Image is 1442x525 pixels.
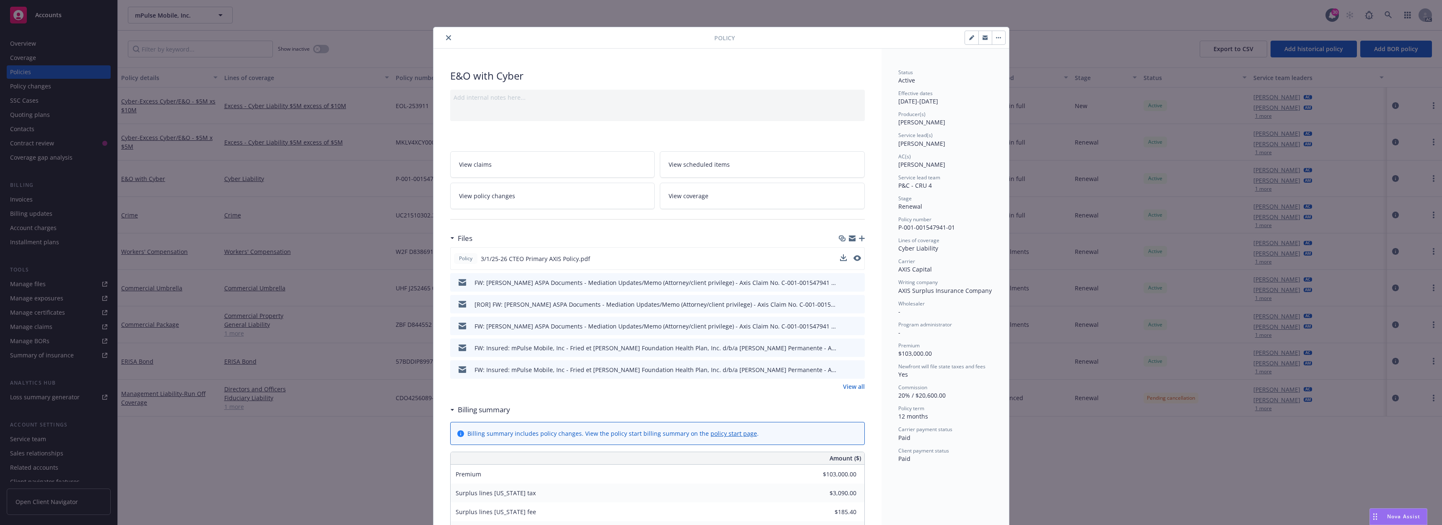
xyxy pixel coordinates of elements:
span: Nova Assist [1387,513,1420,520]
input: 0.00 [807,487,861,499]
span: Writing company [898,279,938,286]
button: preview file [854,365,861,374]
div: Billing summary [450,404,510,415]
span: View scheduled items [669,160,730,169]
div: FW: Insured: mPulse Mobile, Inc - Fried et [PERSON_NAME] Foundation Health Plan, Inc. d/b/a [PERS... [475,344,837,352]
button: preview file [853,255,861,261]
span: 20% / $20,600.00 [898,391,946,399]
button: download file [840,344,847,352]
button: preview file [854,278,861,287]
button: preview file [853,254,861,263]
a: View policy changes [450,183,655,209]
div: Billing summary includes policy changes. View the policy start billing summary on the . [467,429,759,438]
span: Surplus lines [US_STATE] fee [456,508,536,516]
span: Service lead team [898,174,940,181]
span: Yes [898,370,908,378]
span: Carrier [898,258,915,265]
span: P-001-001547941-01 [898,223,955,231]
button: download file [840,254,847,261]
span: Producer(s) [898,111,926,118]
button: download file [840,300,847,309]
button: download file [840,322,847,331]
h3: Files [458,233,472,244]
input: 0.00 [807,506,861,518]
span: [PERSON_NAME] [898,140,945,147]
span: View claims [459,160,492,169]
span: $103,000.00 [898,349,932,357]
span: Carrier payment status [898,426,952,433]
button: download file [840,254,847,263]
span: Newfront will file state taxes and fees [898,363,986,370]
span: Commission [898,384,927,391]
div: [DATE] - [DATE] [898,90,992,106]
span: - [898,328,900,336]
button: preview file [854,344,861,352]
div: E&O with Cyber [450,69,865,83]
span: [PERSON_NAME] [898,118,945,126]
span: Lines of coverage [898,237,939,244]
span: Surplus lines [US_STATE] tax [456,489,536,497]
span: [PERSON_NAME] [898,160,945,168]
button: Nova Assist [1369,508,1427,525]
span: Policy [457,255,474,262]
span: - [898,308,900,316]
input: 0.00 [807,468,861,481]
span: Effective dates [898,90,933,97]
span: Program administrator [898,321,952,328]
span: Service lead(s) [898,132,933,139]
a: View all [843,382,865,391]
a: View scheduled items [660,151,865,178]
span: Premium [456,470,481,478]
button: close [443,33,454,43]
span: Active [898,76,915,84]
span: Cyber Liability [898,244,938,252]
span: View coverage [669,191,708,200]
button: download file [840,365,847,374]
span: Renewal [898,202,922,210]
span: AC(s) [898,153,911,160]
span: Premium [898,342,920,349]
div: Drag to move [1370,509,1380,525]
span: P&C - CRU 4 [898,181,932,189]
div: [ROR] FW: [PERSON_NAME] ASPA Documents - Mediation Updates/Memo (Attorney/client privilege) - Axi... [475,300,837,309]
button: preview file [854,322,861,331]
a: View claims [450,151,655,178]
span: Paid [898,434,910,442]
span: Policy number [898,216,931,223]
span: AXIS Surplus Insurance Company [898,287,992,295]
span: Paid [898,455,910,463]
div: FW: [PERSON_NAME] ASPA Documents - Mediation Updates/Memo (Attorney/client privilege) - Axis Clai... [475,278,837,287]
span: 12 months [898,412,928,420]
span: Wholesaler [898,300,925,307]
span: 3/1/25-26 CTEO Primary AXIS Policy.pdf [481,254,590,263]
span: Amount ($) [830,454,861,463]
span: Client payment status [898,447,949,454]
a: policy start page [711,429,757,437]
span: Stage [898,195,912,202]
div: Add internal notes here... [454,93,861,102]
span: View policy changes [459,191,515,200]
span: Status [898,69,913,76]
h3: Billing summary [458,404,510,415]
span: Policy term [898,405,924,412]
button: download file [840,278,847,287]
button: preview file [854,300,861,309]
div: FW: Insured: mPulse Mobile, Inc - Fried et [PERSON_NAME] Foundation Health Plan, Inc. d/b/a [PERS... [475,365,837,374]
div: FW: [PERSON_NAME] ASPA Documents - Mediation Updates/Memo (Attorney/client privilege) - Axis Clai... [475,322,837,331]
span: AXIS Capital [898,265,932,273]
span: Policy [714,34,735,42]
a: View coverage [660,183,865,209]
div: Files [450,233,472,244]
